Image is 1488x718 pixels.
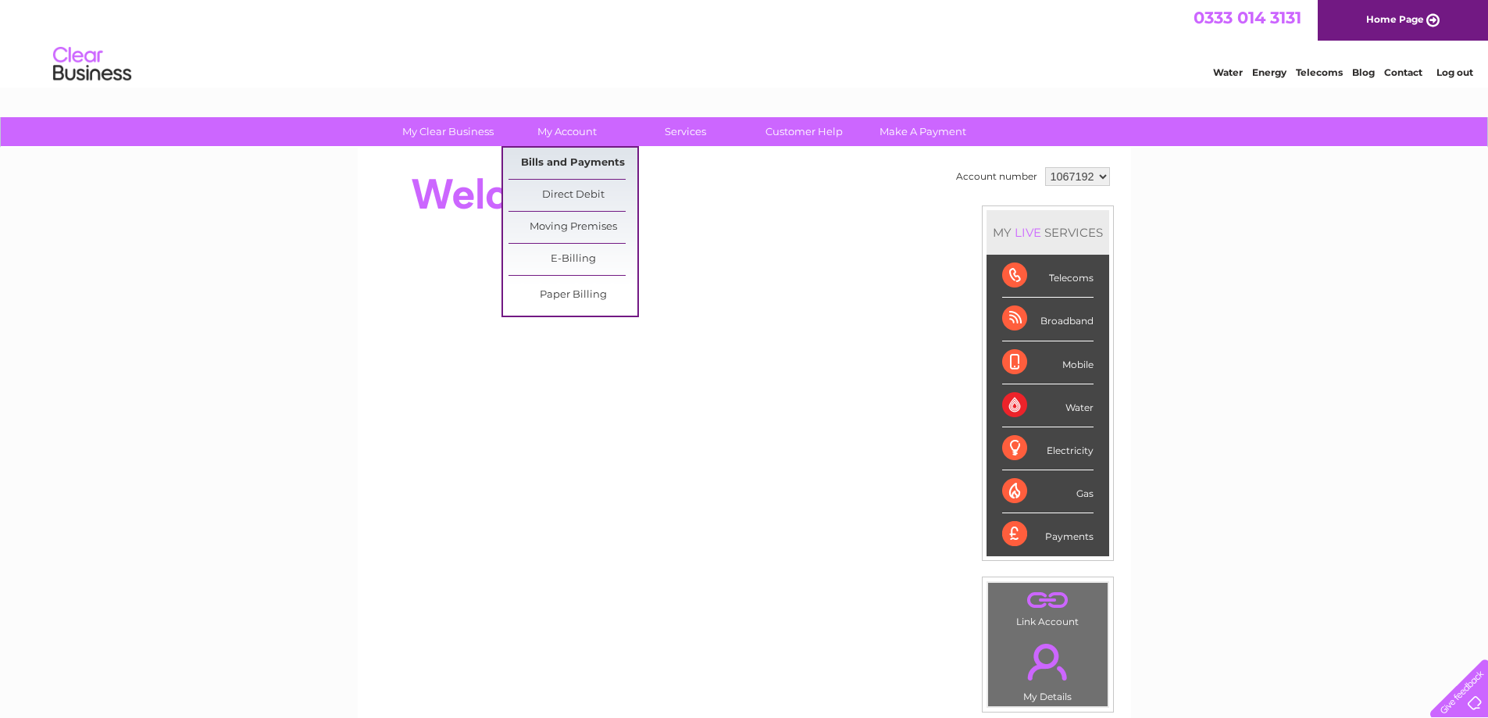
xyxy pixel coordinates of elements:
[1002,470,1094,513] div: Gas
[1002,298,1094,341] div: Broadband
[376,9,1114,76] div: Clear Business is a trading name of Verastar Limited (registered in [GEOGRAPHIC_DATA] No. 3667643...
[1012,225,1044,240] div: LIVE
[1296,66,1343,78] a: Telecoms
[621,117,750,146] a: Services
[858,117,987,146] a: Make A Payment
[508,244,637,275] a: E-Billing
[508,180,637,211] a: Direct Debit
[52,41,132,88] img: logo.png
[992,634,1104,689] a: .
[502,117,631,146] a: My Account
[1436,66,1473,78] a: Log out
[992,587,1104,614] a: .
[1213,66,1243,78] a: Water
[1384,66,1422,78] a: Contact
[1002,513,1094,555] div: Payments
[1002,384,1094,427] div: Water
[1194,8,1301,27] a: 0333 014 3131
[987,582,1108,631] td: Link Account
[508,148,637,179] a: Bills and Payments
[508,212,637,243] a: Moving Premises
[384,117,512,146] a: My Clear Business
[1352,66,1375,78] a: Blog
[1002,255,1094,298] div: Telecoms
[1252,66,1286,78] a: Energy
[740,117,869,146] a: Customer Help
[952,163,1041,190] td: Account number
[1002,341,1094,384] div: Mobile
[987,210,1109,255] div: MY SERVICES
[987,630,1108,707] td: My Details
[508,280,637,311] a: Paper Billing
[1002,427,1094,470] div: Electricity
